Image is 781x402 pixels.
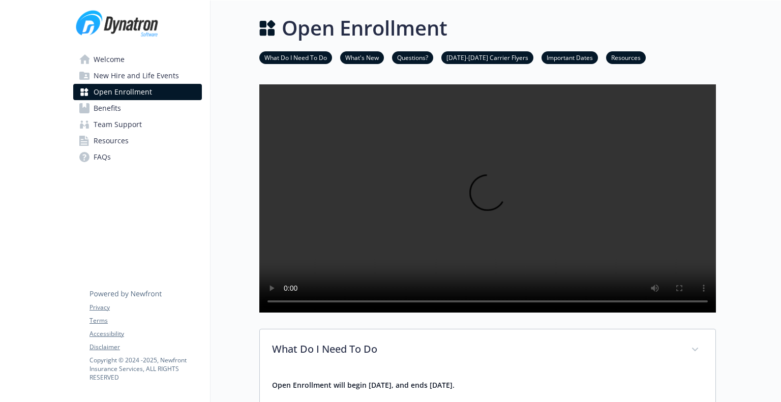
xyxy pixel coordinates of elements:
[73,149,202,165] a: FAQs
[340,52,384,62] a: What's New
[542,52,598,62] a: Important Dates
[392,52,433,62] a: Questions?
[73,116,202,133] a: Team Support
[73,51,202,68] a: Welcome
[606,52,646,62] a: Resources
[94,116,142,133] span: Team Support
[94,149,111,165] span: FAQs
[441,52,533,62] a: [DATE]-[DATE] Carrier Flyers
[73,100,202,116] a: Benefits
[94,100,121,116] span: Benefits
[282,13,447,43] h1: Open Enrollment
[89,343,201,352] a: Disclaimer
[94,133,129,149] span: Resources
[73,133,202,149] a: Resources
[89,303,201,312] a: Privacy
[73,68,202,84] a: New Hire and Life Events
[259,52,332,62] a: What Do I Need To Do
[89,356,201,382] p: Copyright © 2024 - 2025 , Newfront Insurance Services, ALL RIGHTS RESERVED
[94,51,125,68] span: Welcome
[89,316,201,325] a: Terms
[94,68,179,84] span: New Hire and Life Events
[89,329,201,338] a: Accessibility
[73,84,202,100] a: Open Enrollment
[272,380,455,390] strong: Open Enrollment will begin [DATE], and ends [DATE].
[272,342,679,357] p: What Do I Need To Do
[94,84,152,100] span: Open Enrollment
[260,329,715,371] div: What Do I Need To Do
